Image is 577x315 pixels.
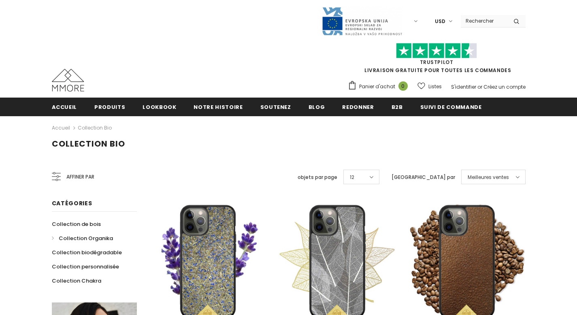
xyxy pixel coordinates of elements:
a: Créez un compte [483,83,526,90]
a: B2B [392,98,403,116]
label: [GEOGRAPHIC_DATA] par [392,173,455,181]
a: Lookbook [143,98,176,116]
span: Suivi de commande [420,103,482,111]
span: Redonner [342,103,374,111]
a: Redonner [342,98,374,116]
span: Collection Bio [52,138,125,149]
label: objets par page [298,173,337,181]
a: Notre histoire [194,98,243,116]
span: Affiner par [66,172,94,181]
span: Listes [428,83,442,91]
a: Blog [309,98,325,116]
span: Accueil [52,103,77,111]
a: Produits [94,98,125,116]
a: Listes [417,79,442,94]
a: Collection biodégradable [52,245,122,260]
a: Collection Chakra [52,274,101,288]
a: Panier d'achat 0 [348,81,412,93]
a: Collection de bois [52,217,101,231]
span: soutenez [260,103,291,111]
span: LIVRAISON GRATUITE POUR TOUTES LES COMMANDES [348,47,526,74]
span: Catégories [52,199,92,207]
a: Collection personnalisée [52,260,119,274]
span: Collection biodégradable [52,249,122,256]
span: B2B [392,103,403,111]
img: Faites confiance aux étoiles pilotes [396,43,477,59]
a: Javni Razpis [322,17,402,24]
a: soutenez [260,98,291,116]
span: Collection Organika [59,234,113,242]
span: Notre histoire [194,103,243,111]
span: Collection personnalisée [52,263,119,270]
img: Cas MMORE [52,69,84,92]
span: Panier d'achat [359,83,395,91]
a: S'identifier [451,83,476,90]
a: TrustPilot [420,59,454,66]
input: Search Site [461,15,507,27]
span: Meilleures ventes [468,173,509,181]
span: Produits [94,103,125,111]
a: Collection Organika [52,231,113,245]
a: Accueil [52,98,77,116]
span: 12 [350,173,354,181]
span: Collection de bois [52,220,101,228]
img: Javni Razpis [322,6,402,36]
span: USD [435,17,445,26]
span: Lookbook [143,103,176,111]
span: Blog [309,103,325,111]
a: Collection Bio [78,124,112,131]
span: Collection Chakra [52,277,101,285]
span: 0 [398,81,408,91]
span: or [477,83,482,90]
a: Suivi de commande [420,98,482,116]
a: Accueil [52,123,70,133]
